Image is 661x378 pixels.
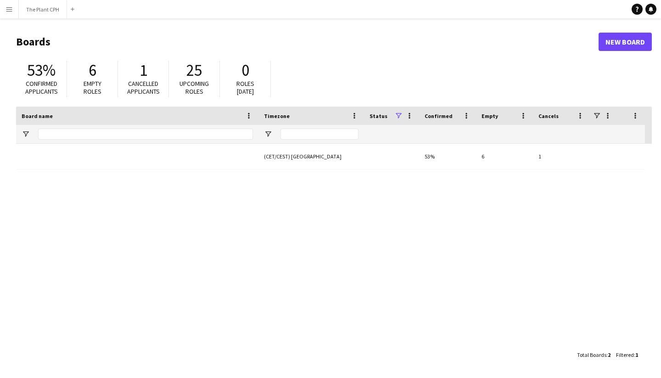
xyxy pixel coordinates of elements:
button: The Plant CPH [19,0,67,18]
input: Timezone Filter Input [280,129,359,140]
h1: Boards [16,35,599,49]
span: Confirmed [425,113,453,119]
span: Cancelled applicants [127,79,160,96]
a: New Board [599,33,652,51]
div: 6 [476,144,533,169]
input: Board name Filter Input [38,129,253,140]
span: Empty roles [84,79,101,96]
span: 25 [186,60,202,80]
div: 53% [419,144,476,169]
div: 1 [533,144,590,169]
div: (CET/CEST) [GEOGRAPHIC_DATA] [258,144,364,169]
span: 53% [27,60,56,80]
div: : [577,346,611,364]
span: Roles [DATE] [236,79,254,96]
span: 0 [241,60,249,80]
span: Total Boards [577,351,606,358]
span: 1 [140,60,147,80]
span: Filtered [616,351,634,358]
span: Board name [22,113,53,119]
span: Empty [482,113,498,119]
button: Open Filter Menu [264,130,272,138]
span: Status [370,113,387,119]
button: Open Filter Menu [22,130,30,138]
span: 1 [635,351,638,358]
span: Upcoming roles [179,79,209,96]
span: Timezone [264,113,290,119]
span: 2 [608,351,611,358]
span: Cancels [538,113,559,119]
div: : [616,346,638,364]
span: 6 [89,60,96,80]
span: Confirmed applicants [25,79,58,96]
